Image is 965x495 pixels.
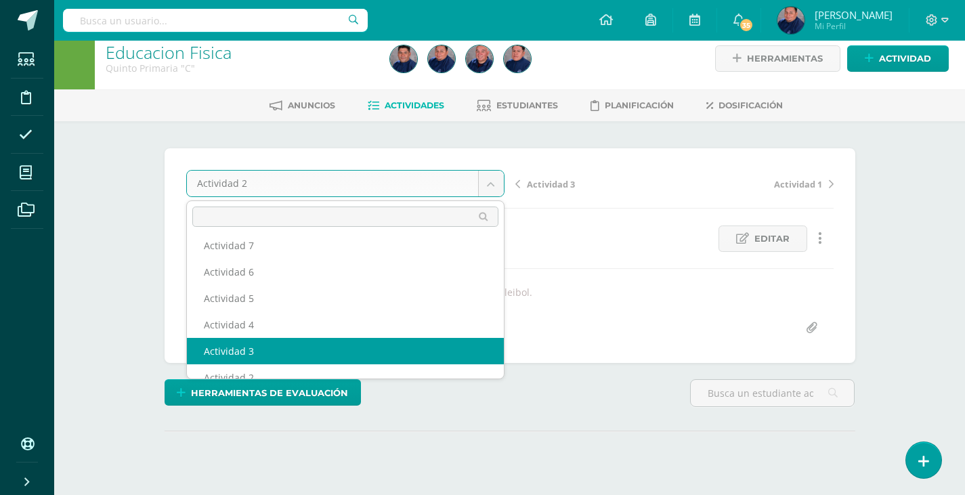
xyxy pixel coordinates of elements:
div: Actividad 5 [187,285,504,311]
div: Actividad 3 [187,338,504,364]
div: Actividad 7 [187,232,504,259]
div: Actividad 4 [187,311,504,338]
div: Actividad 6 [187,259,504,285]
div: Actividad 2 [187,364,504,391]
